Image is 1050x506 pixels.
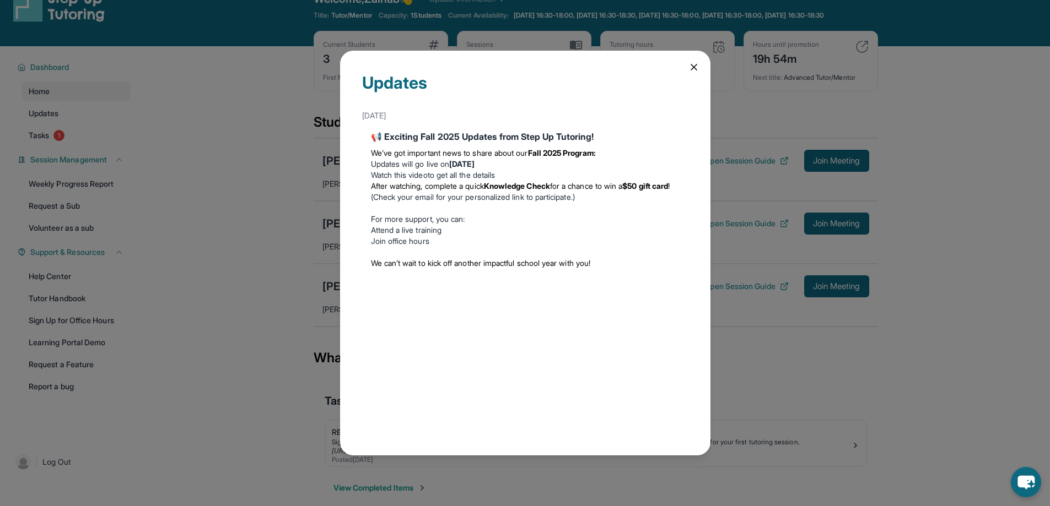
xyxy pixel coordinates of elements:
[449,159,475,168] strong: [DATE]
[362,106,688,126] div: [DATE]
[622,181,668,191] strong: $50 gift card
[668,181,670,191] span: !
[371,159,680,170] li: Updates will go live on
[371,214,680,225] p: For more support, you can:
[362,73,688,106] div: Updates
[550,181,622,191] span: for a chance to win a
[371,181,680,203] li: (Check your email for your personalized link to participate.)
[371,258,591,268] span: We can’t wait to kick off another impactful school year with you!
[371,170,428,179] a: Watch this video
[371,148,528,157] span: We’ve got important news to share about our
[528,148,596,157] strong: Fall 2025 Program:
[484,181,550,191] strong: Knowledge Check
[371,130,680,143] div: 📢 Exciting Fall 2025 Updates from Step Up Tutoring!
[371,225,442,235] a: Attend a live training
[371,170,680,181] li: to get all the details
[371,181,484,191] span: After watching, complete a quick
[371,236,429,246] a: Join office hours
[1011,467,1041,497] button: chat-button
